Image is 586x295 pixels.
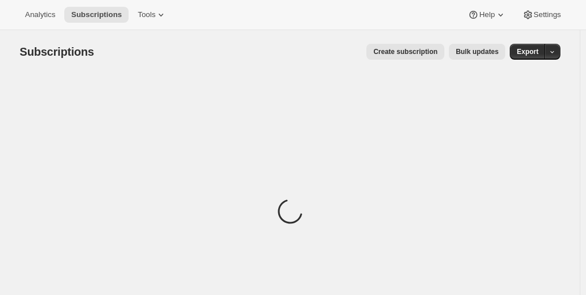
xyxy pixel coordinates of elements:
[479,10,494,19] span: Help
[449,44,505,60] button: Bulk updates
[373,47,438,56] span: Create subscription
[25,10,55,19] span: Analytics
[131,7,174,23] button: Tools
[20,45,94,58] span: Subscriptions
[138,10,155,19] span: Tools
[18,7,62,23] button: Analytics
[366,44,444,60] button: Create subscription
[534,10,561,19] span: Settings
[515,7,568,23] button: Settings
[456,47,498,56] span: Bulk updates
[64,7,129,23] button: Subscriptions
[461,7,513,23] button: Help
[71,10,122,19] span: Subscriptions
[517,47,538,56] span: Export
[510,44,545,60] button: Export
